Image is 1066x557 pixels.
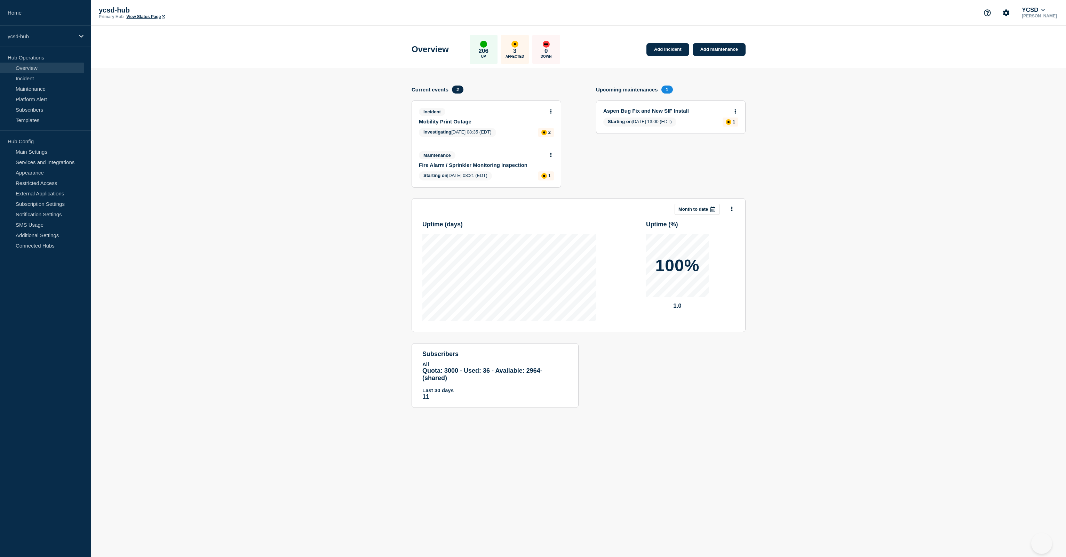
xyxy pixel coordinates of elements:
div: affected [541,173,547,179]
span: 1 [661,86,673,94]
a: Add incident [646,43,689,56]
a: View Status Page [126,14,165,19]
p: ycsd-hub [8,33,74,39]
p: 206 [479,48,488,55]
p: Down [541,55,552,58]
span: [DATE] 13:00 (EDT) [603,118,676,127]
button: Month to date [675,204,719,215]
p: 0 [544,48,548,55]
button: Account settings [999,6,1013,20]
span: Quota: 3000 - Used: 36 - Available: 2964 - (shared) [422,367,542,381]
h4: subscribers [422,350,568,358]
span: Maintenance [419,151,455,159]
p: Up [481,55,486,58]
p: 11 [422,393,568,401]
button: Support [980,6,995,20]
p: [PERSON_NAME] [1020,14,1058,18]
div: affected [541,130,547,135]
span: Starting on [423,173,447,178]
p: 1.0 [646,302,709,309]
p: All [422,361,568,367]
a: Add maintenance [693,43,746,56]
p: Primary Hub [99,14,124,19]
span: Investigating [423,129,451,135]
h3: Uptime ( % ) [646,221,678,228]
h4: Current events [412,87,448,92]
h4: Upcoming maintenances [596,87,658,92]
h3: Uptime ( days ) [422,221,463,228]
span: 2 [452,86,463,94]
a: Fire Alarm / Sprinkler Monitoring Inspection [419,162,544,168]
span: [DATE] 08:21 (EDT) [419,171,492,180]
div: up [480,41,487,48]
a: Mobility Print Outage [419,119,544,124]
p: ycsd-hub [99,6,238,14]
p: Month to date [678,207,708,212]
p: Last 30 days [422,387,568,393]
p: 1 [548,173,551,178]
div: affected [511,41,518,48]
iframe: Help Scout Beacon - Open [1031,533,1052,554]
button: YCSD [1020,7,1046,14]
p: Affected [506,55,524,58]
div: affected [726,119,731,125]
h1: Overview [412,45,449,54]
span: [DATE] 08:35 (EDT) [419,128,496,137]
div: down [543,41,550,48]
p: 2 [548,130,551,135]
p: 3 [513,48,516,55]
a: Aspen Bug Fix and New SIF Install [603,108,729,114]
p: 100% [655,257,700,274]
p: 1 [733,119,735,124]
span: Incident [419,108,445,116]
span: Starting on [608,119,632,124]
